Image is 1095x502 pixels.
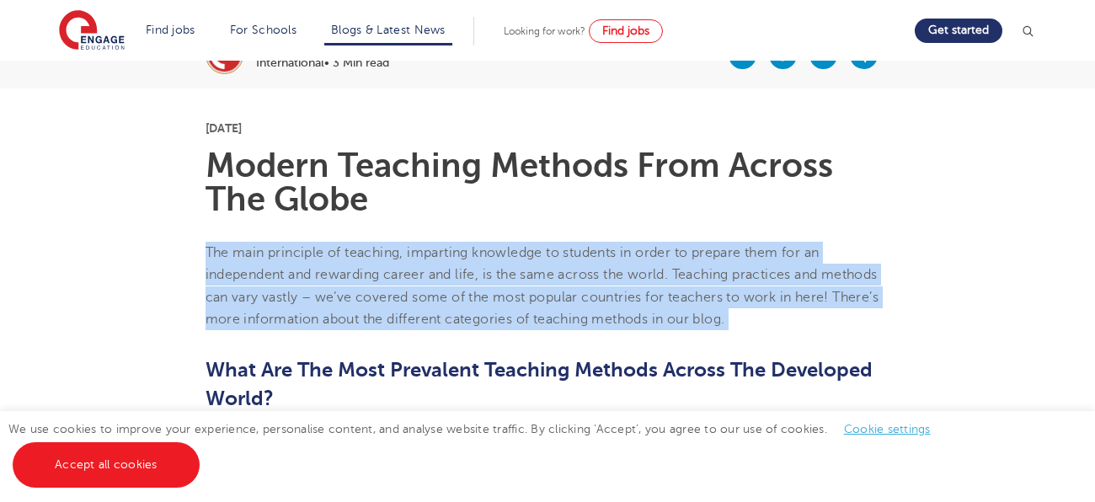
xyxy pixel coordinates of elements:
h1: Modern Teaching Methods From Across The Globe [206,149,890,216]
a: Blogs & Latest News [331,24,446,36]
span: The main principle of teaching, imparting knowledge to students in order to prepare them for an i... [206,245,879,327]
a: Get started [915,19,1002,43]
p: [DATE] [206,122,890,134]
a: Find jobs [146,24,195,36]
span: We use cookies to improve your experience, personalise content, and analyse website traffic. By c... [8,423,948,471]
img: Engage Education [59,10,125,52]
a: For Schools [230,24,296,36]
h2: What Are The Most Prevalent Teaching Methods Across The Developed World? [206,355,890,413]
a: Find jobs [589,19,663,43]
a: Cookie settings [844,423,931,435]
span: Find jobs [602,24,649,37]
span: Looking for work? [504,25,585,37]
p: International• 3 Min read [256,57,389,69]
a: Accept all cookies [13,442,200,488]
